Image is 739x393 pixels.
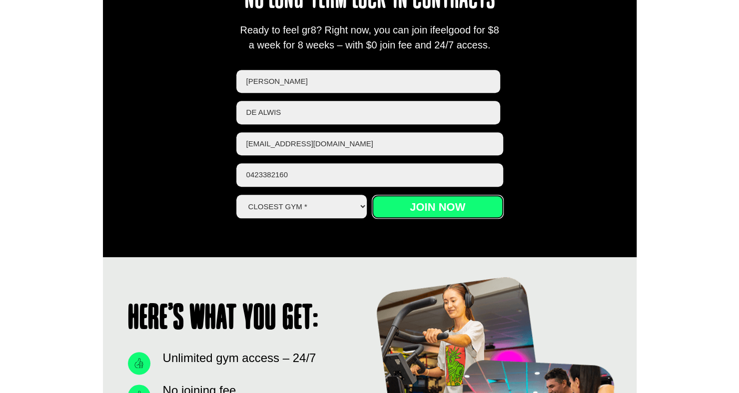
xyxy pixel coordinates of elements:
input: Last name * [236,101,501,124]
div: Ready to feel gr8? Right now, you can join ifeelgood for $8 a week for 8 weeks – with $0 join fee... [236,22,503,52]
h1: Here’s what you get: [128,302,360,337]
input: Phone * [236,163,503,187]
input: First name * [236,70,501,93]
input: Email * [236,132,503,156]
input: Join now [372,195,503,218]
span: Unlimited gym access – 24/7 [160,349,316,367]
